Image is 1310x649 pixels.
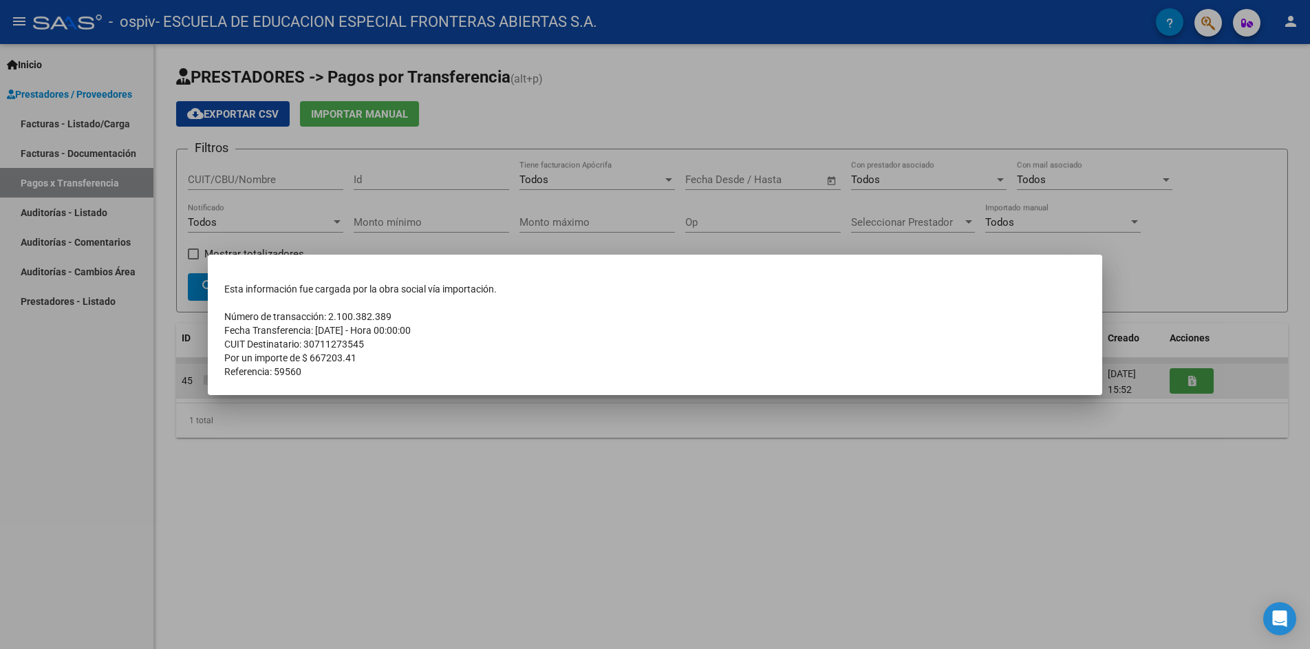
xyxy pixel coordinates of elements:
[224,323,1086,337] td: Fecha Transferencia: [DATE] - Hora 00:00:00
[1263,602,1296,635] div: Open Intercom Messenger
[224,365,1086,379] td: Referencia: 59560
[224,310,1086,323] td: Número de transacción: 2.100.382.389
[224,351,1086,365] td: Por un importe de $ 667203.41
[224,282,1086,296] td: Esta información fue cargada por la obra social vía importación.
[224,337,1086,351] td: CUIT Destinatario: 30711273545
